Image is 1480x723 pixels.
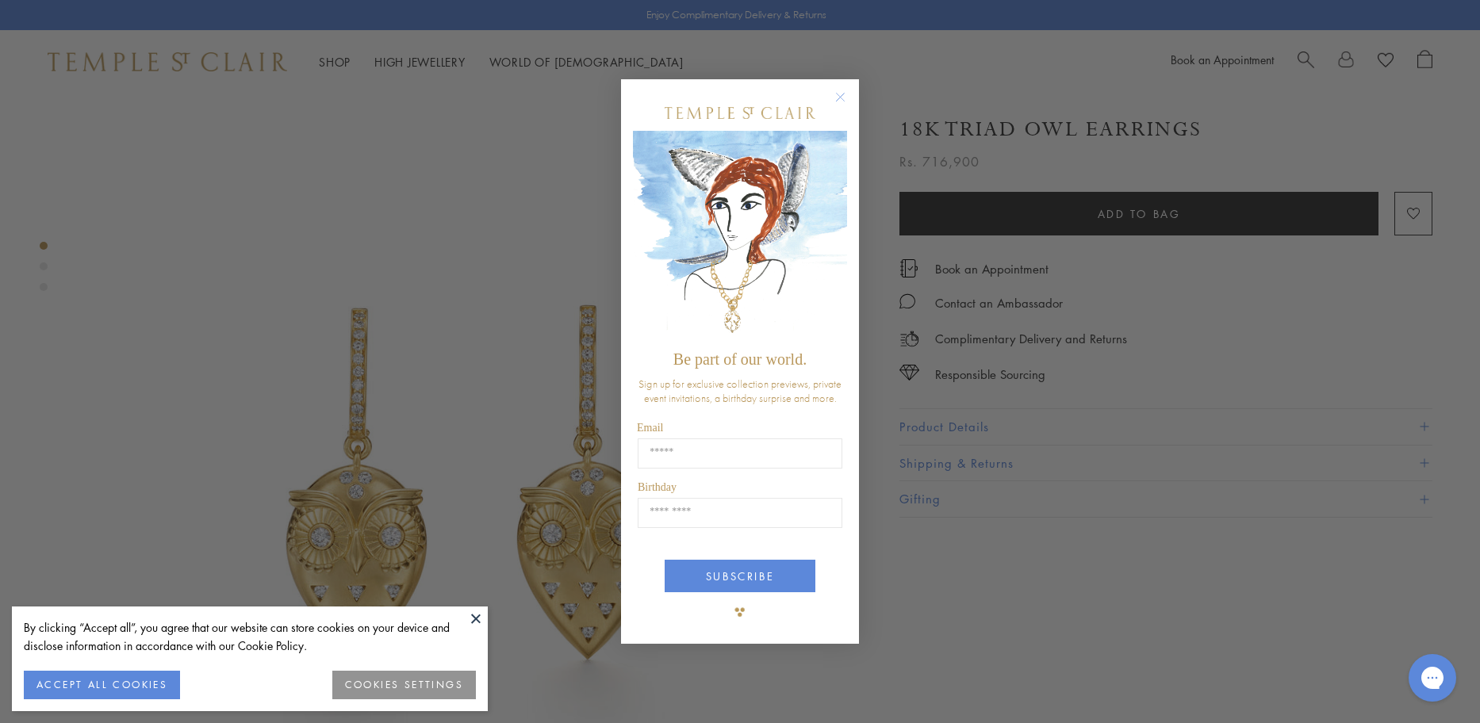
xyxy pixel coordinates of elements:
span: Birthday [638,481,677,493]
span: Sign up for exclusive collection previews, private event invitations, a birthday surprise and more. [638,377,842,405]
button: SUBSCRIBE [665,560,815,592]
button: Close dialog [838,95,858,115]
img: c4a9eb12-d91a-4d4a-8ee0-386386f4f338.jpeg [633,131,847,342]
div: By clicking “Accept all”, you agree that our website can store cookies on your device and disclos... [24,618,476,655]
span: Email [637,422,663,434]
img: Temple St. Clair [665,107,815,119]
input: Email [638,438,842,469]
img: TSC [724,596,756,628]
iframe: Gorgias live chat messenger [1401,648,1464,707]
span: Be part of our world. [673,350,807,368]
button: COOKIES SETTINGS [332,671,476,699]
button: ACCEPT ALL COOKIES [24,671,180,699]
